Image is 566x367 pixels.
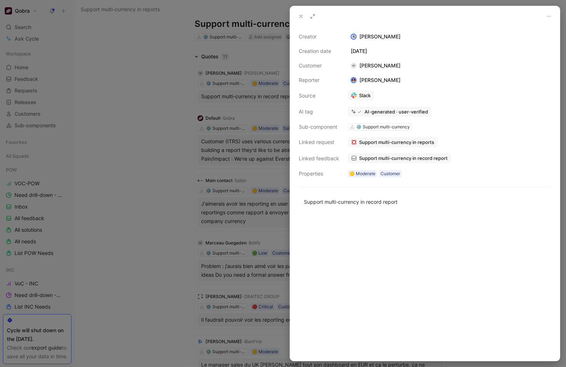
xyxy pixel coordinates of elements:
[348,153,451,163] a: Support multi-currency in record report
[365,108,428,115] div: AI-generated · user-verified
[348,61,403,70] div: [PERSON_NAME]
[299,154,339,163] div: Linked feedback
[299,107,339,116] div: AI tag
[348,32,551,41] div: [PERSON_NAME]
[359,155,448,161] span: Support multi-currency in record report
[299,169,339,178] div: Properties
[359,139,434,145] span: Support multi-currency in reports
[299,123,339,131] div: Sub-component
[348,137,437,147] button: 💢Support multi-currency in reports
[351,78,356,83] img: avatar
[356,123,410,131] div: ⚙️ Support multi-currency
[380,170,400,177] div: Customer
[351,34,356,39] img: avatar
[299,91,339,100] div: Source
[351,63,357,69] div: W
[299,61,339,70] div: Customer
[304,198,546,206] div: Support multi-currency in record report
[299,138,339,147] div: Linked request
[349,170,375,177] div: 🟡 Moderate
[348,90,374,100] a: Slack
[299,47,339,55] div: Creation date
[348,76,403,84] div: [PERSON_NAME]
[348,47,551,55] div: [DATE]
[351,139,357,145] img: 💢
[299,32,339,41] div: Creator
[299,76,339,84] div: Reporter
